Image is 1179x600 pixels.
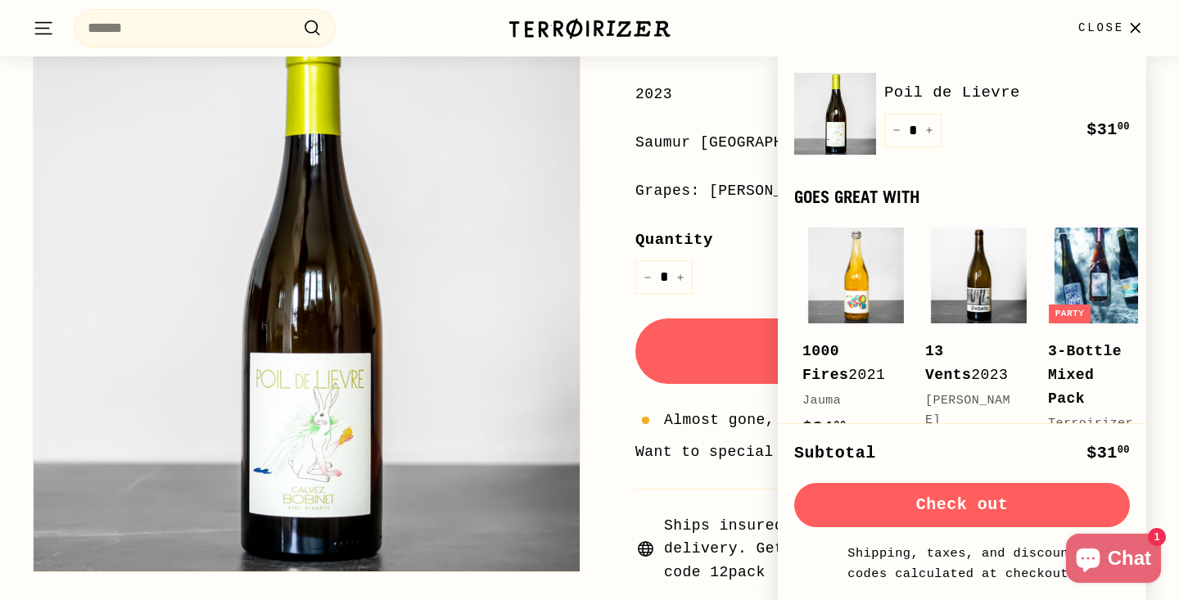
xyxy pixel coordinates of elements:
[884,80,1130,105] a: Poil de Lievre
[802,343,848,383] b: 1000 Fires
[635,179,1146,203] div: Grapes: [PERSON_NAME]
[925,223,1032,477] a: 13 Vents2023[PERSON_NAME]
[668,260,693,294] button: Increase item quantity by one
[884,114,909,147] button: Reduce item quantity by one
[635,260,693,294] input: quantity
[925,343,971,383] b: 13 Vents
[1086,440,1130,467] div: $31
[925,340,1015,387] div: 2023
[917,114,942,147] button: Increase item quantity by one
[794,187,1130,206] div: Goes great with
[1048,343,1122,407] b: 3-Bottle Mixed Pack
[635,131,1146,155] div: Saumur [GEOGRAPHIC_DATA], [GEOGRAPHIC_DATA]
[843,544,1081,584] small: Shipping, taxes, and discount codes calculated at checkout.
[635,228,1146,252] label: Quantity
[1061,534,1166,587] inbox-online-store-chat: Shopify online store chat
[1068,4,1156,52] button: Close
[1048,223,1154,481] a: Party 3-Bottle Mixed Pack Terroirizer
[1049,305,1091,323] div: Party
[664,514,1146,584] span: Ships insured via UPS, available for local pickup or delivery. Get $30 off shipping on 12-packs -...
[635,260,660,294] button: Reduce item quantity by one
[802,340,892,387] div: 2021
[1086,120,1130,139] span: $31
[1048,414,1138,434] div: Terroirizer
[802,223,909,458] a: 1000 Fires2021Jauma
[833,420,846,431] sup: 00
[925,391,1015,431] div: [PERSON_NAME]
[635,440,1146,464] li: Want to special order this item?
[1118,121,1130,133] sup: 00
[1118,444,1130,456] sup: 00
[794,73,876,155] img: Poil de Lievre
[802,391,892,411] div: Jauma
[664,408,885,432] span: Almost gone, only 1 left
[1078,19,1124,37] span: Close
[794,483,1130,527] button: Check out
[794,440,876,467] div: Subtotal
[802,418,847,437] span: $34
[635,83,1146,106] div: 2023
[635,318,1146,384] button: Add to cart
